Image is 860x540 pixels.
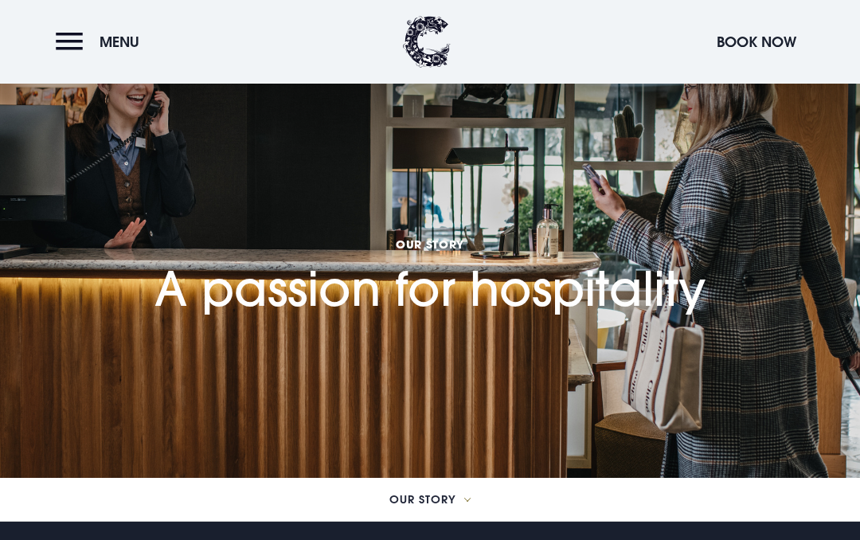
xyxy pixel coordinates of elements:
[154,237,706,252] span: Our Story
[403,16,451,68] img: Clandeboye Lodge
[709,25,804,59] button: Book Now
[100,33,139,51] span: Menu
[56,25,147,59] button: Menu
[389,494,456,505] span: Our Story
[154,169,706,317] h1: A passion for hospitality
